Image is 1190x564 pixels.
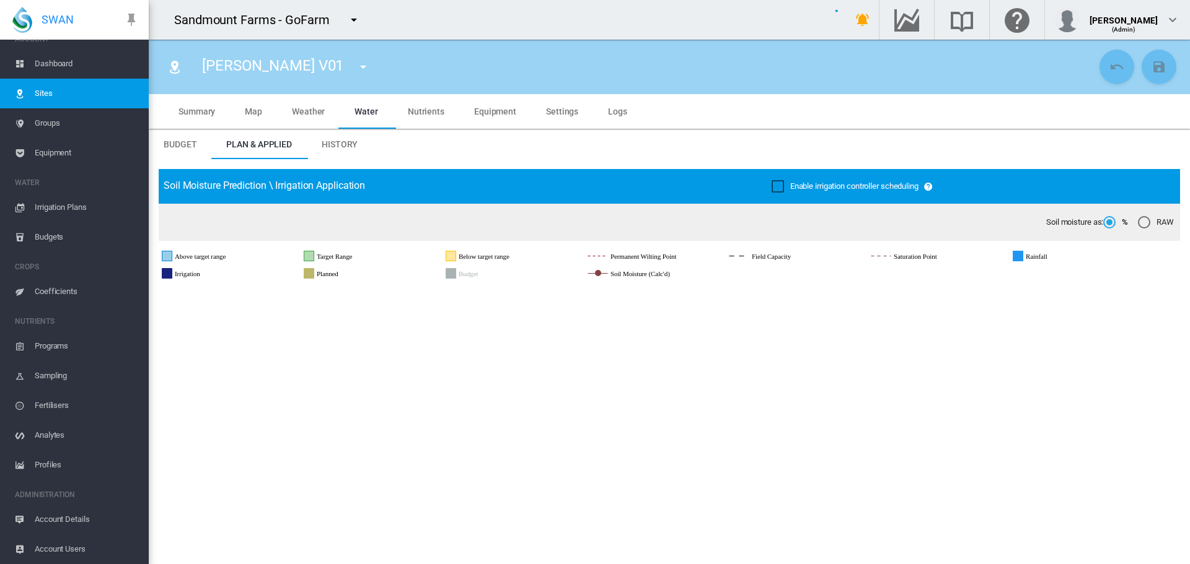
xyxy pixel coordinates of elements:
[1090,9,1158,22] div: [PERSON_NAME]
[1002,12,1032,27] md-icon: Click here for help
[35,277,139,306] span: Coefficients
[1109,59,1124,74] md-icon: icon-undo
[226,139,292,149] span: Plan & Applied
[178,106,215,116] span: Summary
[1138,217,1174,228] md-radio-button: RAW
[1103,217,1128,228] md-radio-button: %
[35,49,139,79] span: Dashboard
[947,12,977,27] md-icon: Search the knowledge base
[35,420,139,450] span: Analytes
[790,181,919,191] span: Enable irrigation controller scheduling
[871,251,982,262] g: Saturation Point
[356,59,371,74] md-icon: icon-menu-down
[1046,217,1103,228] span: Soil moisture as:
[35,391,139,420] span: Fertilisers
[35,505,139,534] span: Account Details
[164,180,365,191] span: Soil Moisture Prediction \ Irrigation Application
[35,534,139,564] span: Account Users
[1112,26,1136,33] span: (Admin)
[346,12,361,27] md-icon: icon-menu-down
[35,361,139,391] span: Sampling
[304,268,378,279] g: Planned
[124,12,139,27] md-icon: icon-pin
[1100,50,1134,84] button: Cancel Changes
[1152,59,1166,74] md-icon: icon-content-save
[35,138,139,168] span: Equipment
[35,222,139,252] span: Budgets
[35,79,139,108] span: Sites
[162,251,275,262] g: Above target range
[1165,12,1180,27] md-icon: icon-chevron-down
[162,54,187,79] button: Click to go to list of Sites
[35,108,139,138] span: Groups
[855,12,870,27] md-icon: icon-bell-ring
[35,331,139,361] span: Programs
[202,57,343,74] span: [PERSON_NAME] V01
[15,311,139,331] span: NUTRIENTS
[588,268,716,279] g: Soil Moisture (Calc'd)
[1055,7,1080,32] img: profile.jpg
[546,106,578,116] span: Settings
[474,106,516,116] span: Equipment
[322,139,358,149] span: History
[15,173,139,193] span: WATER
[729,251,834,262] g: Field Capacity
[245,106,262,116] span: Map
[1142,50,1176,84] button: Save Changes
[12,7,32,33] img: SWAN-Landscape-Logo-Colour-drop.png
[892,12,922,27] md-icon: Go to the Data Hub
[446,268,518,279] g: Budget
[351,54,376,79] button: icon-menu-down
[408,106,444,116] span: Nutrients
[15,257,139,277] span: CROPS
[772,181,919,193] md-checkbox: Enable irrigation controller scheduling
[355,106,378,116] span: Water
[850,7,875,32] button: icon-bell-ring
[15,485,139,505] span: ADMINISTRATION
[608,106,627,116] span: Logs
[446,251,558,262] g: Below target range
[588,251,726,262] g: Permanent Wilting Point
[1013,251,1085,262] g: Rainfall
[292,106,325,116] span: Weather
[342,7,366,32] button: icon-menu-down
[162,268,240,279] g: Irrigation
[42,12,74,27] span: SWAN
[35,193,139,222] span: Irrigation Plans
[304,251,397,262] g: Target Range
[174,11,341,28] div: Sandmount Farms - GoFarm
[164,139,196,149] span: Budget
[35,450,139,480] span: Profiles
[167,59,182,74] md-icon: icon-map-marker-radius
